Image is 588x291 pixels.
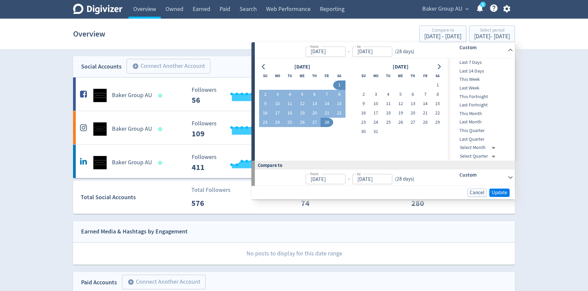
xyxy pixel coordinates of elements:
button: 5 [394,90,407,99]
span: add_circle [132,63,139,70]
span: Data last synced: 4 Sep 2025, 4:02am (AEST) [158,161,164,165]
button: 16 [259,108,271,118]
button: 22 [333,108,345,118]
button: 26 [296,118,308,127]
div: Paid Accounts [81,278,117,287]
span: Last 14 Days [448,68,514,75]
button: Compare to[DATE] - [DATE] [419,26,466,42]
span: Baker Group AU [422,4,462,14]
h5: Baker Group AU [112,91,152,99]
th: Friday [419,71,431,80]
button: 23 [357,118,370,127]
th: Friday [321,71,333,80]
th: Thursday [308,71,321,80]
span: This Fortnight [448,93,514,100]
div: Select Quarter [460,152,498,161]
span: This Month [448,110,514,117]
span: Last Month [448,118,514,126]
span: Last Quarter [448,136,514,143]
button: 16 [357,108,370,118]
svg: Followers --- [188,154,288,172]
button: 12 [296,99,308,108]
button: 31 [370,127,382,136]
h1: Overview [73,23,105,45]
h6: Custom [459,171,505,179]
span: This Week [448,76,514,83]
button: 14 [419,99,431,108]
div: This Month [448,109,514,118]
label: to [357,44,361,49]
label: from [310,44,319,49]
div: Earned Media & Hashtags by Engagement [81,227,188,236]
button: 23 [259,118,271,127]
h5: Baker Group AU [112,125,152,133]
button: 6 [308,90,321,99]
button: 6 [407,90,419,99]
p: 74 [301,197,339,209]
a: Baker Group AU undefinedBaker Group AU Followers --- Followers 411 <1% Engagements 64 Engagements... [73,145,515,178]
span: Update [492,190,507,195]
th: Saturday [432,71,444,80]
div: ( 28 days ) [392,175,414,183]
div: [DATE] - [DATE] [474,34,510,40]
a: 5 [480,2,486,7]
div: Select Month [460,143,498,152]
div: - [345,48,352,56]
a: Baker Group AU undefinedBaker Group AU Followers --- _ 0% Followers 109 Engagements 10 Engagement... [73,111,515,144]
button: 3 [370,90,382,99]
svg: Followers --- [188,87,288,104]
img: Baker Group AU undefined [93,122,107,136]
h5: Baker Group AU [112,159,152,167]
button: 2 [259,90,271,99]
button: 10 [271,99,284,108]
button: 11 [284,99,296,108]
label: from [310,171,319,177]
button: 21 [321,108,333,118]
div: This Fortnight [448,92,514,101]
button: 28 [419,118,431,127]
svg: Followers --- [188,120,288,138]
button: 15 [432,99,444,108]
div: Select period [474,28,510,34]
div: Last Quarter [448,135,514,144]
button: Baker Group AU [420,4,470,14]
div: Social Accounts [81,62,122,72]
button: 3 [271,90,284,99]
button: 7 [321,90,333,99]
button: 2 [357,90,370,99]
button: Update [489,189,510,197]
a: Connect Another Account [117,276,206,289]
button: 5 [296,90,308,99]
button: 12 [394,99,407,108]
div: Compare to [424,28,461,34]
button: 14 [321,99,333,108]
button: 8 [333,90,345,99]
button: Go to previous month [259,62,269,72]
a: Connect Another Account [122,60,210,73]
a: Baker Group AU undefinedBaker Group AU Followers --- _ 0% Followers 56 Engagements 0 Engagements ... [73,77,515,111]
div: - [345,175,352,183]
div: [DATE] [391,63,411,72]
span: Data last synced: 4 Sep 2025, 6:02am (AEST) [158,94,164,97]
button: 20 [308,108,321,118]
button: 29 [432,118,444,127]
th: Sunday [357,71,370,80]
button: 18 [284,108,296,118]
h6: Custom [459,44,505,52]
button: 30 [357,127,370,136]
div: [DATE] [292,63,312,72]
span: Data last synced: 4 Sep 2025, 11:01am (AEST) [158,127,164,131]
button: 11 [382,99,394,108]
button: 8 [432,90,444,99]
span: expand_more [464,6,470,12]
button: 26 [394,118,407,127]
button: 25 [284,118,296,127]
div: This Week [448,75,514,84]
div: from-to(28 days)Custom [255,42,515,58]
img: Baker Group AU undefined [93,89,107,102]
th: Monday [271,71,284,80]
button: 13 [308,99,321,108]
div: ( 28 days ) [392,48,417,56]
button: 19 [296,108,308,118]
p: 280 [411,197,449,209]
